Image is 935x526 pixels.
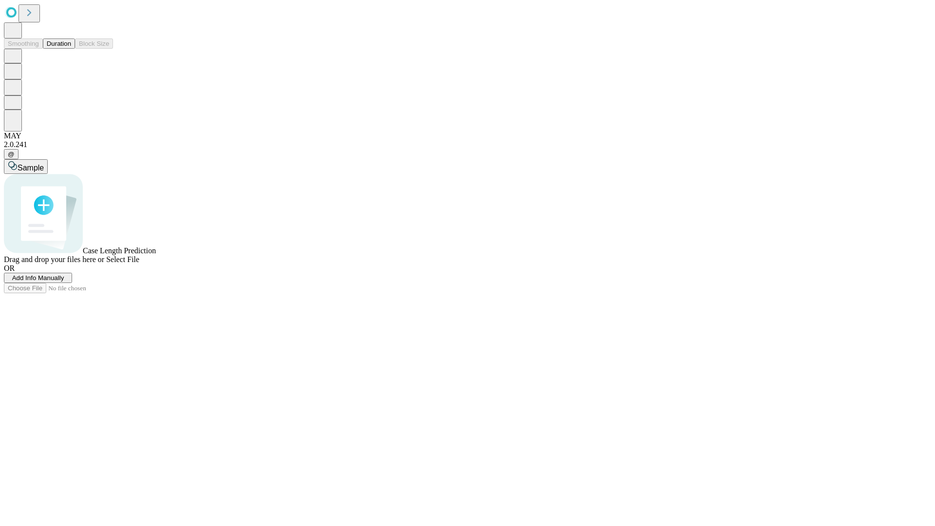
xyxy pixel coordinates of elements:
[4,273,72,283] button: Add Info Manually
[75,38,113,49] button: Block Size
[4,131,931,140] div: MAY
[106,255,139,263] span: Select File
[4,264,15,272] span: OR
[83,246,156,255] span: Case Length Prediction
[12,274,64,282] span: Add Info Manually
[8,150,15,158] span: @
[4,149,19,159] button: @
[4,255,104,263] span: Drag and drop your files here or
[4,140,931,149] div: 2.0.241
[43,38,75,49] button: Duration
[4,159,48,174] button: Sample
[18,164,44,172] span: Sample
[4,38,43,49] button: Smoothing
